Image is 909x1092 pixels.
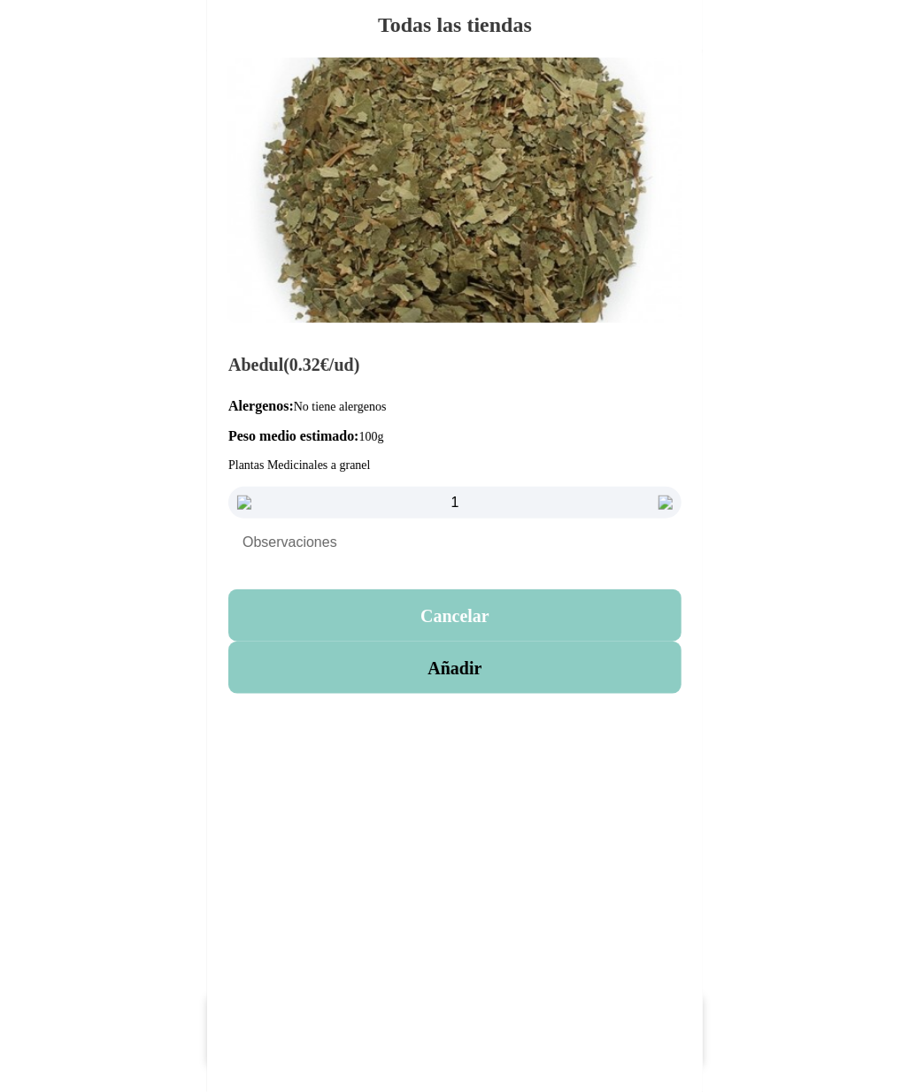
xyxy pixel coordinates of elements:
[228,58,682,323] img: Image
[228,642,682,694] button: Añadir
[228,458,682,473] div: Plantas Medicinales a granel
[269,495,641,511] span: 1
[659,496,673,510] img: sum.svg
[283,355,359,374] span: (0.32€/ud)
[237,496,251,510] img: diff.svg
[358,430,383,443] span: 100g
[228,428,682,444] p: Peso medio estimado:
[228,589,682,642] button: Cancelar
[228,14,682,35] h4: Todas las tiendas
[228,398,682,414] p: Alergenos:
[228,354,682,375] h5: Abedul
[293,400,386,413] span: No tiene alergenos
